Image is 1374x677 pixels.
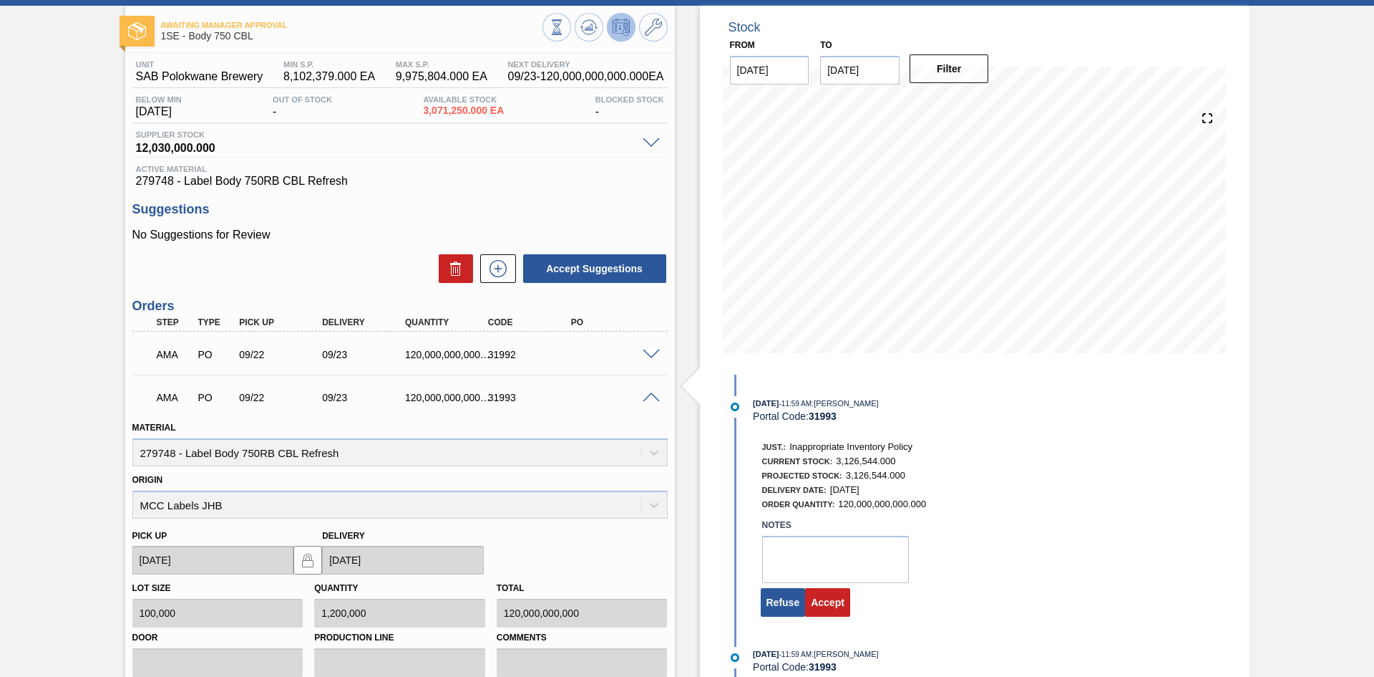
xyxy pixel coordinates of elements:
span: Next Delivery [507,60,663,69]
div: 09/22/2025 [235,392,328,403]
h3: Suggestions [132,202,668,217]
div: Portal Code: [753,410,1093,422]
input: mm/dd/yyyy [322,546,484,575]
input: mm/dd/yyyy [730,56,809,85]
span: Projected Stock: [762,471,842,480]
span: SAB Polokwane Brewery [136,70,263,83]
span: Out Of Stock [273,95,332,104]
label: to [820,40,832,50]
input: mm/dd/yyyy [820,56,900,85]
span: Supplier Stock [136,130,635,139]
strong: 31993 [809,410,837,422]
span: - 11:59 AM [779,650,812,658]
span: 120,000,000,000.000 [838,499,926,509]
span: Current Stock: [762,457,833,466]
label: Delivery [322,531,365,541]
span: 3,126,544.000 [846,470,905,481]
div: PO [567,317,661,327]
span: Just.: [762,443,786,451]
span: Awaiting Manager Approval [161,21,542,29]
label: From [730,40,755,50]
span: Inappropriate Inventory Policy [789,441,912,452]
span: [DATE] [753,650,779,658]
div: Accept Suggestions [516,253,668,284]
img: Ícone [128,22,146,40]
div: Step [153,317,196,327]
span: 1SE - Body 750 CBL [161,31,542,42]
span: 09/23 - 120,000,000,000.000 EA [507,70,663,83]
span: MAX S.P. [396,60,487,69]
span: 8,102,379.000 EA [283,70,375,83]
div: - [592,95,668,118]
input: mm/dd/yyyy [132,546,294,575]
button: Go to Master Data / General [639,13,668,42]
div: Delivery [318,317,411,327]
label: Notes [762,515,909,536]
div: Portal Code: [753,661,1093,673]
img: atual [731,653,739,662]
p: AMA [157,349,193,360]
div: Quantity [401,317,494,327]
div: Awaiting Manager Approval [153,382,196,413]
label: Lot size [132,583,171,593]
div: 09/22/2025 [235,349,328,360]
span: 9,975,804.000 EA [396,70,487,83]
div: 09/23/2025 [318,392,411,403]
span: MIN S.P. [283,60,375,69]
button: Refuse [761,588,806,617]
span: Unit [136,60,263,69]
span: Blocked Stock [595,95,664,104]
p: No Suggestions for Review [132,229,668,241]
h3: Orders [132,299,668,314]
div: 120,000,000,000.000 [401,349,494,360]
button: Accept Suggestions [523,254,666,283]
span: 12,030,000.000 [136,139,635,153]
div: 120,000,000,000.000 [401,392,494,403]
span: [DATE] [136,105,182,118]
label: Origin [132,475,163,485]
span: : [PERSON_NAME] [812,399,879,408]
div: Stock [729,20,761,35]
span: 279748 - Label Body 750RB CBL Refresh [136,175,664,188]
img: locked [299,552,316,569]
div: Purchase order [194,349,237,360]
div: - [269,95,336,118]
span: Order Quantity: [762,500,835,509]
button: Deprogram Stock [607,13,635,42]
span: Active Material [136,165,664,173]
label: Total [497,583,525,593]
span: 3,126,544.000 [836,456,895,466]
div: Pick up [235,317,328,327]
span: [DATE] [753,399,779,408]
div: 09/23/2025 [318,349,411,360]
button: Stocks Overview [542,13,571,42]
span: Available Stock [423,95,504,104]
span: Below Min [136,95,182,104]
label: Material [132,423,176,433]
span: [DATE] [830,484,859,495]
div: 31993 [484,392,578,403]
div: Type [194,317,237,327]
div: Awaiting Manager Approval [153,339,196,370]
button: locked [293,546,322,575]
span: Delivery Date: [762,486,827,494]
div: Delete Suggestions [432,254,473,283]
span: 3,071,250.000 EA [423,105,504,116]
div: Code [484,317,578,327]
img: atual [731,403,739,411]
p: AMA [157,392,193,403]
div: Purchase order [194,392,237,403]
label: Quantity [314,583,358,593]
strong: 31993 [809,661,837,673]
button: Update Chart [575,13,603,42]
button: Filter [910,54,989,83]
div: New suggestion [473,254,516,283]
span: : [PERSON_NAME] [812,650,879,658]
label: Pick up [132,531,167,541]
span: - 11:59 AM [779,400,812,408]
div: 31992 [484,349,578,360]
label: Comments [497,628,668,648]
label: Door [132,628,303,648]
button: Accept [805,588,850,617]
label: Production Line [314,628,485,648]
